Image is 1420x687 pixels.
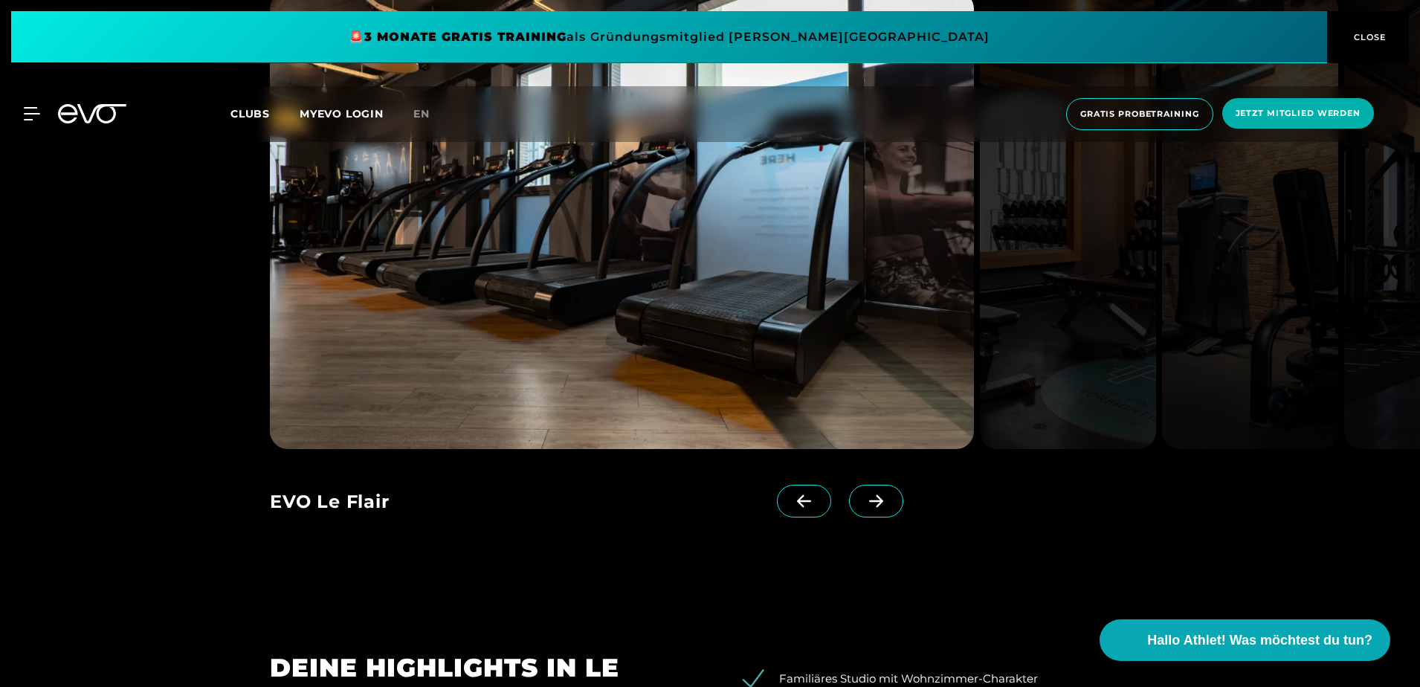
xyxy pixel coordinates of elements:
[1236,107,1361,120] span: Jetzt Mitglied werden
[1062,98,1218,130] a: Gratis Probetraining
[1080,108,1199,120] span: Gratis Probetraining
[1147,630,1372,651] span: Hallo Athlet! Was möchtest du tun?
[1218,98,1378,130] a: Jetzt Mitglied werden
[1350,30,1387,44] span: CLOSE
[413,106,448,123] a: en
[1327,11,1409,63] button: CLOSE
[300,107,384,120] a: MYEVO LOGIN
[1100,619,1390,661] button: Hallo Athlet! Was möchtest du tun?
[230,107,270,120] span: Clubs
[413,107,430,120] span: en
[230,106,300,120] a: Clubs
